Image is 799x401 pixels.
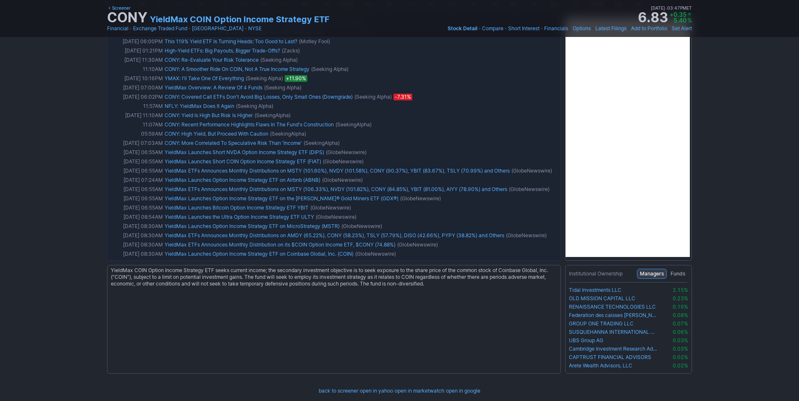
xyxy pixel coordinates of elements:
[509,185,550,194] span: (GlobeNewswire)
[544,24,568,33] a: Financials
[671,270,685,278] span: Funds
[397,241,438,249] span: (GlobeNewswire)
[319,387,480,395] td: | | |
[569,320,658,327] a: GROUP ONE TRADING LLC
[165,177,320,183] a: YieldMax Launches Option Income Strategy ETF on Airbnb (ABNB)
[446,387,480,395] a: open in google
[540,24,543,33] span: •
[109,203,164,212] td: [DATE] 06:55AM
[107,4,131,12] a: Screener
[569,354,658,361] a: CAPTRUST FINANCIAL ADVISORS
[109,120,164,129] td: 11:07AM
[299,37,330,46] span: (Motley Fool)
[107,11,147,24] h1: CONY
[165,112,253,118] a: CONY: Yield Is High But Risk Is Higher
[109,231,164,240] td: [DATE] 08:30AM
[673,304,688,310] span: 0.16%
[109,194,164,203] td: [DATE] 06:55AM
[109,139,164,148] td: [DATE] 07:03AM
[165,168,510,174] a: YieldMax ETFs Announces Monthly Distributions on MSTY (101.60%), NVDY (101.58%), CONY (90.37%), Y...
[260,56,298,64] span: (Seeking Alpha)
[165,232,504,239] a: YieldMax ETFs Announces Monthly Distributions on AMDY (65.22%), CONY (58.23%), TSLY (57.79%), DIS...
[165,195,398,202] a: YieldMax Launches Option Income Strategy ETF on the [PERSON_NAME]® Gold Miners ETF (GDX®)
[673,346,688,352] span: 0.03%
[673,354,688,360] span: 0.02%
[165,47,280,54] a: High-Yield ETFs: Big Payouts, Bigger Trade-Offs?
[395,387,444,395] a: open in marketwatch
[665,4,667,12] span: •
[254,111,291,120] span: (SeekingAlpha)
[673,320,688,327] span: 0.07%
[569,346,658,352] a: Cambridge Investment Research Advisors, Inc.
[506,231,547,240] span: (GlobeNewswire)
[673,295,688,301] span: 0.23%
[627,24,630,33] span: •
[354,93,392,101] span: (Seeking Alpha)
[236,102,273,110] span: (Seeking Alpha)
[673,362,688,369] span: 0.02%
[109,46,164,55] td: [DATE] 01:21PM
[165,38,297,45] a: This 119% Yield ETF Is Turning Heads: Too Good to Last?
[109,176,164,185] td: [DATE] 07:24AM
[323,157,364,166] span: (GlobeNewswire)
[109,83,164,92] td: [DATE] 07:00AM
[129,24,132,33] span: •
[319,387,358,395] a: back to screener
[165,223,340,229] a: YieldMax Launches Option Income Strategy ETF on MicroStrategy (MSTR)
[672,24,692,33] a: Set Alert
[393,94,412,100] span: -7.31%
[304,139,340,147] span: (SeekingAlpha)
[165,66,309,72] a: CONY: A Smoother Ride On COIN, Not A True Income Strategy
[192,24,244,33] a: [GEOGRAPHIC_DATA]
[673,329,688,335] span: 0.06%
[109,212,164,222] td: [DATE] 08:54AM
[569,337,658,344] a: UBS Group AG
[165,84,262,91] a: YieldMax Overview: A Review Of 4 Funds
[360,387,393,395] a: open in yahoo
[165,94,353,100] a: CONY: Covered Call ETFs Don't Avoid Big Losses, Only Small Ones (Downgrade)
[165,241,396,248] a: YieldMax ETFs Announces Monthly Distribution on its $COIN Option Income ETF, $CONY (74.88%)
[673,337,688,343] span: 0.03%
[640,270,664,278] span: Managers
[504,24,507,33] span: •
[109,74,164,83] td: [DATE] 10:16PM
[109,111,164,120] td: [DATE] 11:10AM
[355,250,396,258] span: (GlobeNewswire)
[282,47,300,55] span: (Zacks)
[109,240,164,249] td: [DATE] 08:30AM
[326,148,367,157] span: (GlobeNewswire)
[448,25,477,31] span: Stock Detail
[165,131,268,137] a: CONY: High Yield, But Proceed With Caution
[668,269,688,279] button: Funds
[673,17,686,24] span: 5.40
[316,213,356,221] span: (GlobeNewswire)
[569,24,572,33] span: •
[107,265,561,374] div: YieldMax COIN Option Income Strategy ETF seeks current income; the secondary investment objective...
[310,204,351,212] span: (GlobeNewswire)
[569,329,658,335] a: SUSQUEHANNA INTERNATIONAL GROUP, LLP
[595,24,626,33] a: Latest Filings
[569,362,658,369] a: Arete Wealth Advisors, LLC
[165,57,259,63] a: CONY: Re-Evaluate Your Risk Tolerance
[109,148,164,157] td: [DATE] 06:55AM
[285,75,307,82] span: +11.90%
[569,295,658,302] a: OLD MISSION CAPITAL LLC
[109,222,164,231] td: [DATE] 08:30AM
[687,17,692,24] span: %
[107,261,395,265] img: nic2x2.gif
[107,374,395,378] img: nic2x2.gif
[150,13,330,25] a: YieldMax COIN Option Income Strategy ETF
[109,55,164,65] td: [DATE] 11:30AM
[311,65,348,73] span: (Seeking Alpha)
[673,312,688,318] span: 0.08%
[109,92,164,102] td: [DATE] 06:02PM
[188,24,191,33] span: •
[400,194,441,203] span: (GlobeNewswire)
[109,249,164,259] td: [DATE] 08:30AM
[107,24,128,33] a: Financial
[165,121,334,128] a: CONY: Recent Performance Highlights Flaws In The Fund's Construction
[109,37,164,46] td: [DATE] 06:00PM
[478,24,481,33] span: •
[631,24,667,33] a: Add to Portfolio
